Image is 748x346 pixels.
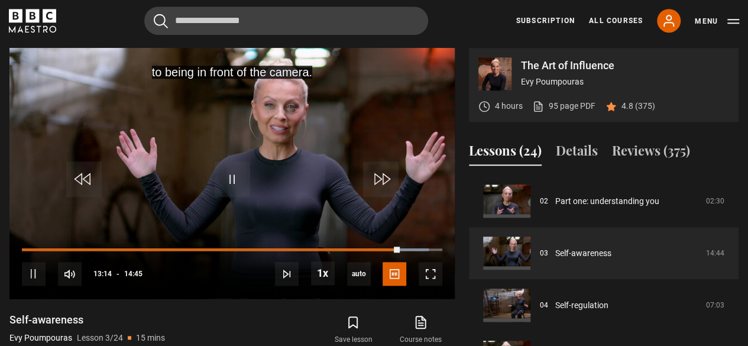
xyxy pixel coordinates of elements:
button: Pause [22,262,46,286]
button: Lessons (24) [469,141,542,166]
p: Evy Poumpouras [521,76,729,88]
a: Subscription [516,15,575,26]
span: 13:14 [93,263,112,284]
button: Fullscreen [419,262,442,286]
button: Toggle navigation [695,15,739,27]
div: Current quality: 720p [347,262,371,286]
button: Captions [383,262,406,286]
p: 4.8 (375) [621,100,655,112]
button: Reviews (375) [612,141,690,166]
p: 4 hours [495,100,523,112]
p: 15 mins [136,332,165,344]
span: auto [347,262,371,286]
p: Lesson 3/24 [77,332,123,344]
button: Submit the search query [154,14,168,28]
h1: Self-awareness [9,313,165,327]
a: Part one: understanding you [555,195,659,208]
a: Self-awareness [555,247,611,260]
input: Search [144,7,428,35]
div: Progress Bar [22,248,442,251]
p: Evy Poumpouras [9,332,72,344]
button: Details [556,141,598,166]
button: Playback Rate [311,261,335,285]
a: Self-regulation [555,299,608,312]
p: The Art of Influence [521,60,729,71]
button: Mute [58,262,82,286]
span: 14:45 [124,263,143,284]
span: - [116,270,119,278]
a: 95 page PDF [532,100,595,112]
button: Next Lesson [275,262,299,286]
a: All Courses [589,15,643,26]
svg: BBC Maestro [9,9,56,33]
video-js: Video Player [9,48,455,299]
